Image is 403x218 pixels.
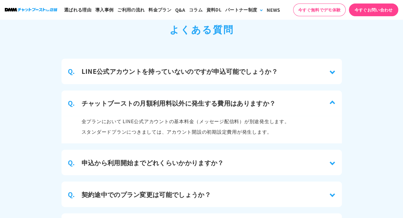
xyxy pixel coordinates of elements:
[293,4,346,16] a: 今すぐ無料でデモ体験
[82,189,211,199] h3: 契約途中でのプラン変更は可能でしょうか？
[68,189,75,199] span: Q.
[5,8,57,11] img: ロゴ
[82,158,224,167] h3: 申込から利用開始までどれくらいかかりますか？
[82,98,276,108] h3: チャットブーストの月額利用料以外に発生する費用はありますか？
[68,67,75,76] span: Q.
[82,67,278,76] h3: LINE公式アカウントを持っていないのですが申込可能でしょうか？
[349,4,398,16] a: 今すぐお問い合わせ
[61,22,342,36] h2: よくある質問
[82,116,290,137] p: 全プランにおいて LINE公式アカウントの基本料金（メッセージ配信料）が別途発生します。 スタンダードプランにつきましては、アカウント開設の初期設定費用が発生します。
[68,98,75,108] span: Q.
[68,158,75,167] span: Q.
[225,6,257,13] div: パートナー制度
